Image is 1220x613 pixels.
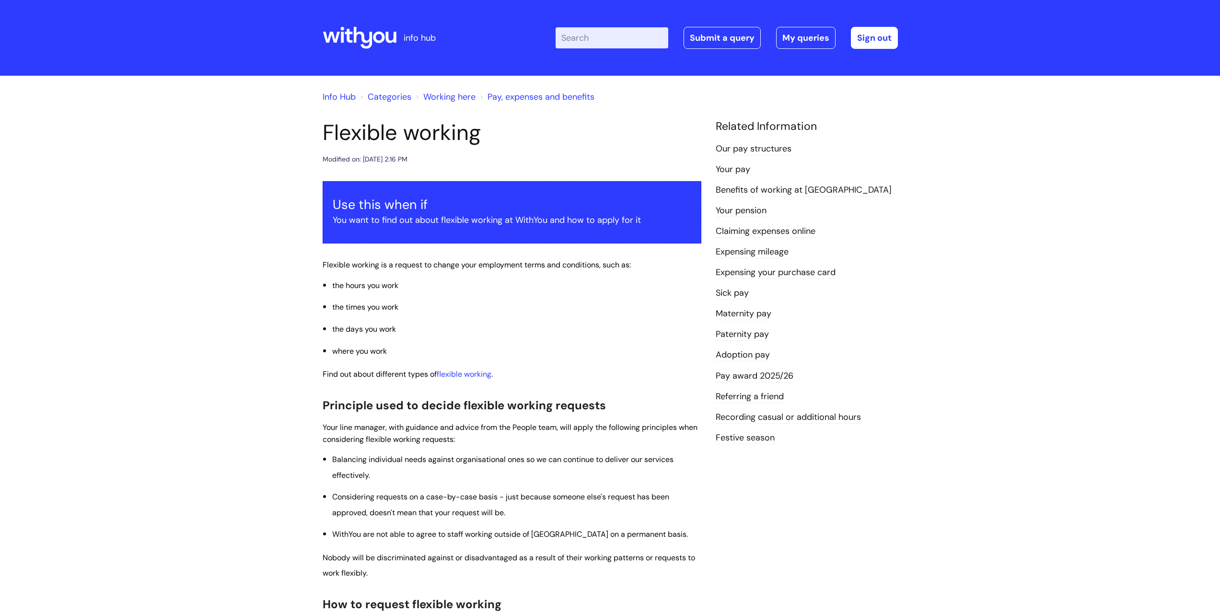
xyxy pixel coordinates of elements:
a: Submit a query [684,27,761,49]
a: Expensing mileage [716,246,789,258]
span: the days you work [332,324,396,334]
a: Maternity pay [716,308,771,320]
a: Festive season [716,432,775,444]
p: info hub [404,30,436,46]
a: Claiming expenses online [716,225,815,238]
span: Flexible working is a request to change your employment terms and conditions, such as: [323,260,631,270]
li: Pay, expenses and benefits [478,89,594,104]
div: | - [556,27,898,49]
span: where you work [332,346,387,356]
p: You want to find out about flexible working at WithYou and how to apply for it [333,212,691,228]
span: WithYou are not able to agree to staff working outside of [GEOGRAPHIC_DATA] on a permanent basis. [332,529,688,539]
li: Solution home [358,89,411,104]
h4: Related Information [716,120,898,133]
a: My queries [776,27,836,49]
span: the hours you work [332,280,398,290]
span: Nobody will be discriminated against or disadvantaged as a result of their working patterns or re... [323,553,695,578]
a: Working here [423,91,476,103]
h3: Use this when if [333,197,691,212]
a: Expensing your purchase card [716,266,836,279]
a: flexible working [437,369,491,379]
span: the times you work [332,302,398,312]
a: Sign out [851,27,898,49]
a: Categories [368,91,411,103]
h1: Flexible working [323,120,701,146]
span: Find out about different types of . [323,369,493,379]
a: Pay, expenses and benefits [488,91,594,103]
a: Benefits of working at [GEOGRAPHIC_DATA] [716,184,892,197]
a: Recording casual or additional hours [716,411,861,424]
span: Your line manager, with guidance and advice from the People team, will apply the following princi... [323,422,697,444]
a: Paternity pay [716,328,769,341]
a: Info Hub [323,91,356,103]
span: Principle used to decide flexible working requests [323,398,606,413]
a: Referring a friend [716,391,784,403]
input: Search [556,27,668,48]
span: Considering requests on a case-by-case basis - just because someone else's request has been appro... [332,492,669,517]
a: Adoption pay [716,349,770,361]
div: Modified on: [DATE] 2:16 PM [323,153,407,165]
li: Working here [414,89,476,104]
a: Your pay [716,163,750,176]
a: Sick pay [716,287,749,300]
a: Your pension [716,205,767,217]
a: Our pay structures [716,143,791,155]
a: Pay award 2025/26 [716,370,793,382]
span: How to request flexible working [323,597,501,612]
span: Balancing individual needs against organisational ones so we can continue to deliver our services... [332,454,674,480]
